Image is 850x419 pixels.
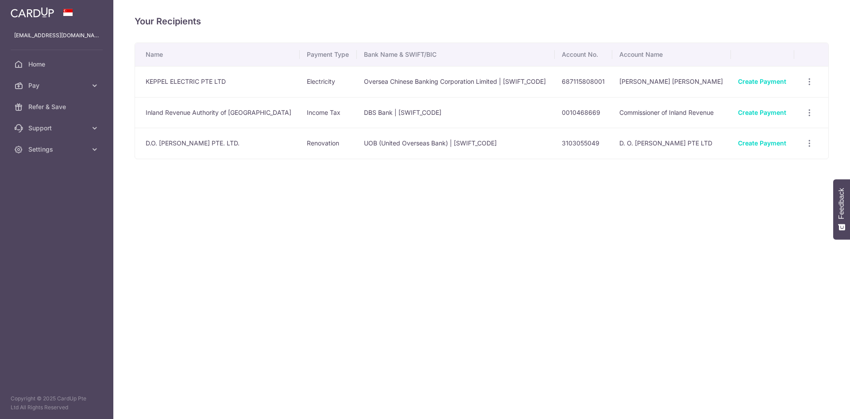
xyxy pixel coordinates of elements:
[28,124,87,133] span: Support
[135,66,300,97] td: KEPPEL ELECTRIC PTE LTD
[300,66,356,97] td: Electricity
[135,97,300,128] td: Inland Revenue Authority of [GEOGRAPHIC_DATA]
[28,102,87,111] span: Refer & Save
[738,139,786,147] a: Create Payment
[555,43,612,66] th: Account No.
[833,179,850,239] button: Feedback - Show survey
[738,109,786,116] a: Create Payment
[555,66,612,97] td: 687115808001
[135,43,300,66] th: Name
[28,145,87,154] span: Settings
[14,31,99,40] p: [EMAIL_ADDRESS][DOMAIN_NAME]
[28,60,87,69] span: Home
[357,43,555,66] th: Bank Name & SWIFT/BIC
[612,66,731,97] td: [PERSON_NAME] [PERSON_NAME]
[357,128,555,159] td: UOB (United Overseas Bank) | [SWIFT_CODE]
[300,128,356,159] td: Renovation
[357,97,555,128] td: DBS Bank | [SWIFT_CODE]
[28,81,87,90] span: Pay
[11,7,54,18] img: CardUp
[838,188,846,219] span: Feedback
[555,97,612,128] td: 0010468669
[555,128,612,159] td: 3103055049
[612,43,731,66] th: Account Name
[300,97,356,128] td: Income Tax
[612,128,731,159] td: D. O. [PERSON_NAME] PTE LTD
[612,97,731,128] td: Commissioner of Inland Revenue
[135,128,300,159] td: D.O. [PERSON_NAME] PTE. LTD.
[357,66,555,97] td: Oversea Chinese Banking Corporation Limited | [SWIFT_CODE]
[738,78,786,85] a: Create Payment
[135,14,829,28] h4: Your Recipients
[300,43,356,66] th: Payment Type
